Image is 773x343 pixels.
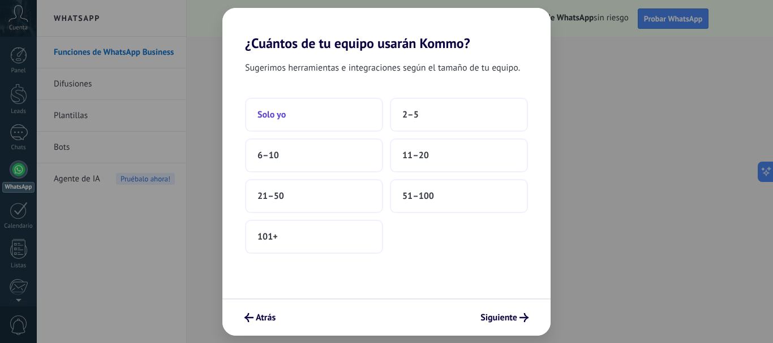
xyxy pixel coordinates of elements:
span: Siguiente [480,314,517,322]
h2: ¿Cuántos de tu equipo usarán Kommo? [222,8,551,51]
span: 2–5 [402,109,419,120]
button: 2–5 [390,98,528,132]
span: 6–10 [257,150,279,161]
button: 101+ [245,220,383,254]
span: 51–100 [402,190,434,202]
span: Atrás [256,314,276,322]
button: 6–10 [245,138,383,172]
button: Siguiente [475,308,534,327]
button: 11–20 [390,138,528,172]
span: Sugerimos herramientas e integraciones según el tamaño de tu equipo. [245,60,520,75]
button: 21–50 [245,179,383,213]
button: Solo yo [245,98,383,132]
button: 51–100 [390,179,528,213]
span: 11–20 [402,150,429,161]
span: 101+ [257,231,278,242]
span: 21–50 [257,190,284,202]
button: Atrás [239,308,281,327]
span: Solo yo [257,109,286,120]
